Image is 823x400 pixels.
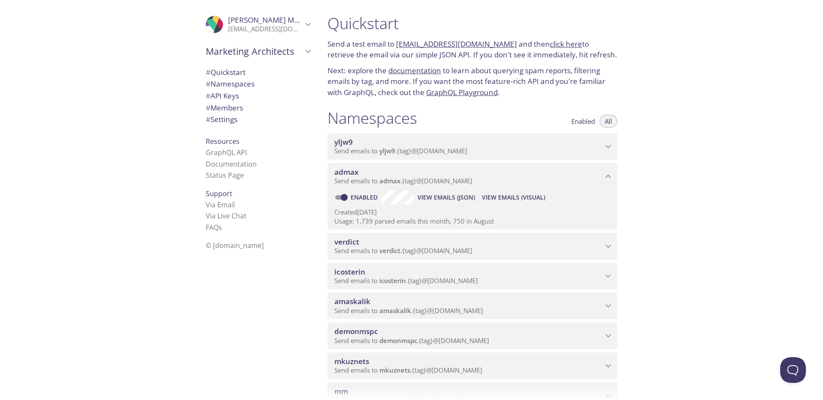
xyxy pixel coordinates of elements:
[334,336,489,345] span: Send emails to . {tag} @[DOMAIN_NAME]
[206,211,246,221] a: Via Live Chat
[206,79,210,89] span: #
[327,263,617,290] div: icosterin namespace
[478,191,549,204] button: View Emails (Visual)
[206,114,210,124] span: #
[228,15,317,25] span: [PERSON_NAME] Maskalik
[199,10,317,39] div: Anton Maskalik
[780,357,806,383] iframe: Help Scout Beacon - Open
[379,146,395,155] span: yljw9
[379,366,410,374] span: mkuznets
[379,306,411,315] span: amaskalik
[327,293,617,319] div: amaskalik namespace
[600,115,617,128] button: All
[199,40,317,63] div: Marketing Architects
[206,114,237,124] span: Settings
[206,67,210,77] span: #
[206,200,235,209] a: Via Email
[228,25,303,33] p: [EMAIL_ADDRESS][DOMAIN_NAME]
[334,306,483,315] span: Send emails to . {tag} @[DOMAIN_NAME]
[206,170,244,180] a: Status Page
[206,67,246,77] span: Quickstart
[327,352,617,379] div: mkuznets namespace
[334,217,610,226] p: Usage: 1,739 parsed emails this month, 750 in August
[334,276,478,285] span: Send emails to . {tag} @[DOMAIN_NAME]
[206,223,222,232] a: FAQ
[379,246,400,255] span: verdict
[327,14,617,33] h1: Quickstart
[206,45,303,57] span: Marketing Architects
[327,163,617,190] div: admax namespace
[334,326,378,336] span: demonmspc
[379,276,406,285] span: icosterin
[206,189,232,198] span: Support
[349,193,381,201] a: Enabled
[327,65,617,98] p: Next: explore the to learn about querying spam reports, filtering emails by tag, and more. If you...
[206,91,239,101] span: API Keys
[206,79,255,89] span: Namespaces
[206,103,210,113] span: #
[206,241,264,250] span: © [DOMAIN_NAME]
[334,176,472,185] span: Send emails to . {tag} @[DOMAIN_NAME]
[199,113,317,125] div: Team Settings
[334,246,472,255] span: Send emails to . {tag} @[DOMAIN_NAME]
[327,133,617,160] div: yljw9 namespace
[334,208,610,217] p: Created [DATE]
[334,146,467,155] span: Send emails to . {tag} @[DOMAIN_NAME]
[396,39,517,49] a: [EMAIL_ADDRESS][DOMAIN_NAME]
[414,191,478,204] button: View Emails (JSON)
[334,296,370,306] span: amaskalik
[206,137,240,146] span: Resources
[327,233,617,260] div: verdict namespace
[418,192,475,203] span: View Emails (JSON)
[566,115,600,128] button: Enabled
[206,148,247,157] a: GraphQL API
[327,322,617,349] div: demonmspc namespace
[379,336,417,345] span: demonmspc
[199,78,317,90] div: Namespaces
[388,66,441,75] a: documentation
[219,223,222,232] span: s
[206,91,210,101] span: #
[379,176,400,185] span: admax
[199,102,317,114] div: Members
[334,237,359,247] span: verdict
[334,356,369,366] span: mkuznets
[334,267,365,277] span: icosterin
[199,90,317,102] div: API Keys
[550,39,582,49] a: click here
[327,39,617,60] p: Send a test email to and then to retrieve the email via our simple JSON API. If you don't see it ...
[327,108,417,128] h1: Namespaces
[199,66,317,78] div: Quickstart
[206,159,257,169] a: Documentation
[334,137,353,147] span: yljw9
[334,366,482,374] span: Send emails to . {tag} @[DOMAIN_NAME]
[206,103,243,113] span: Members
[334,167,358,177] span: admax
[482,192,545,203] span: View Emails (Visual)
[426,87,498,97] a: GraphQL Playground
